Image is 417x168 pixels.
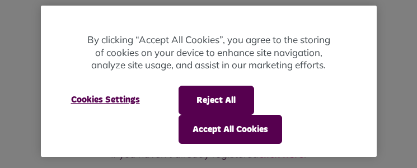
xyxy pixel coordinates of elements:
p: By clicking “Accept All Cookies”, you agree to the storing of cookies on your device to enhance s... [86,34,332,72]
button: Reject All [179,85,254,114]
div: Cookie banner [41,6,377,157]
button: Cookies Settings [58,85,153,113]
button: Accept All Cookies [179,115,282,144]
div: Privacy [41,6,377,163]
